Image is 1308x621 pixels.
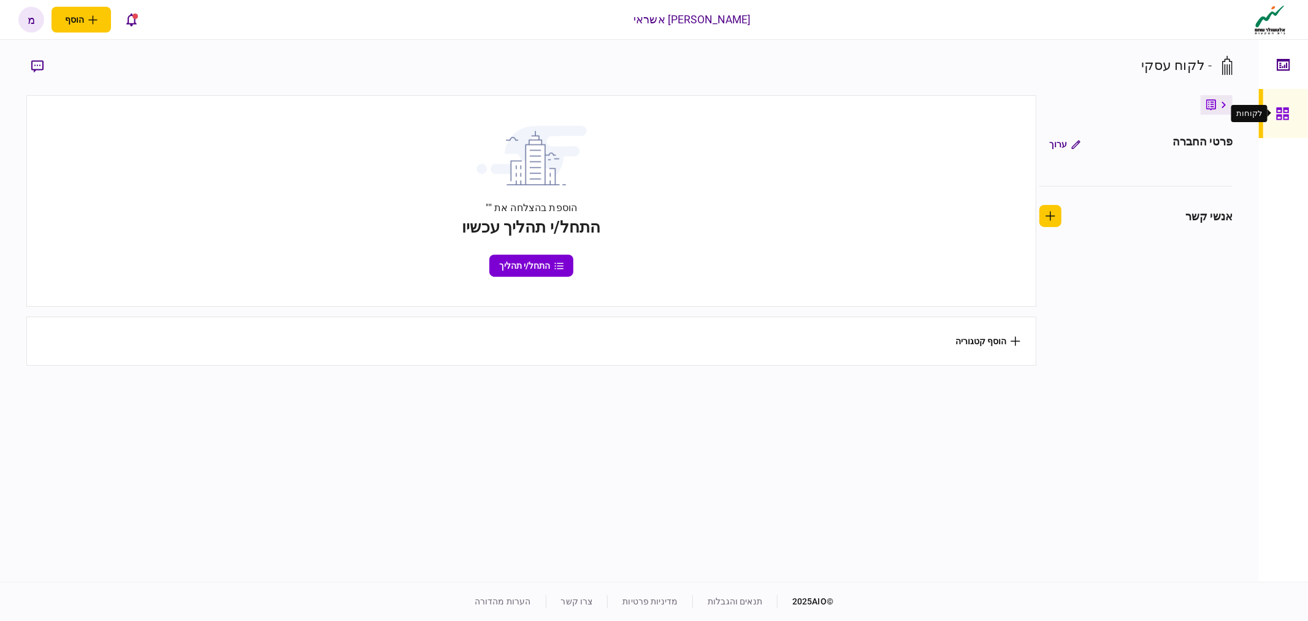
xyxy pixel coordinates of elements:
[1252,4,1288,35] img: client company logo
[18,7,44,33] button: מ
[1141,55,1212,75] div: - לקוח עסקי
[777,595,833,608] div: © 2025 AIO
[1172,133,1233,155] div: פרטי החברה
[622,596,678,606] a: מדיניות פרטיות
[118,7,144,33] button: פתח רשימת התראות
[1236,107,1263,120] div: לקוחות
[486,201,577,215] div: הוספת בהצלחה את ""
[462,215,600,239] div: התחל/י תהליך עכשיו
[1185,208,1233,225] div: אנשי קשר
[561,596,593,606] a: צרו קשר
[489,255,573,277] button: התחל/י תהליך
[475,596,531,606] a: הערות מהדורה
[633,12,751,28] div: [PERSON_NAME] אשראי
[52,7,111,33] button: פתח תפריט להוספת לקוח
[955,336,1020,346] button: הוסף קטגוריה
[708,596,762,606] a: תנאים והגבלות
[1039,133,1090,155] button: ערוך
[476,126,587,185] img: building with clouds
